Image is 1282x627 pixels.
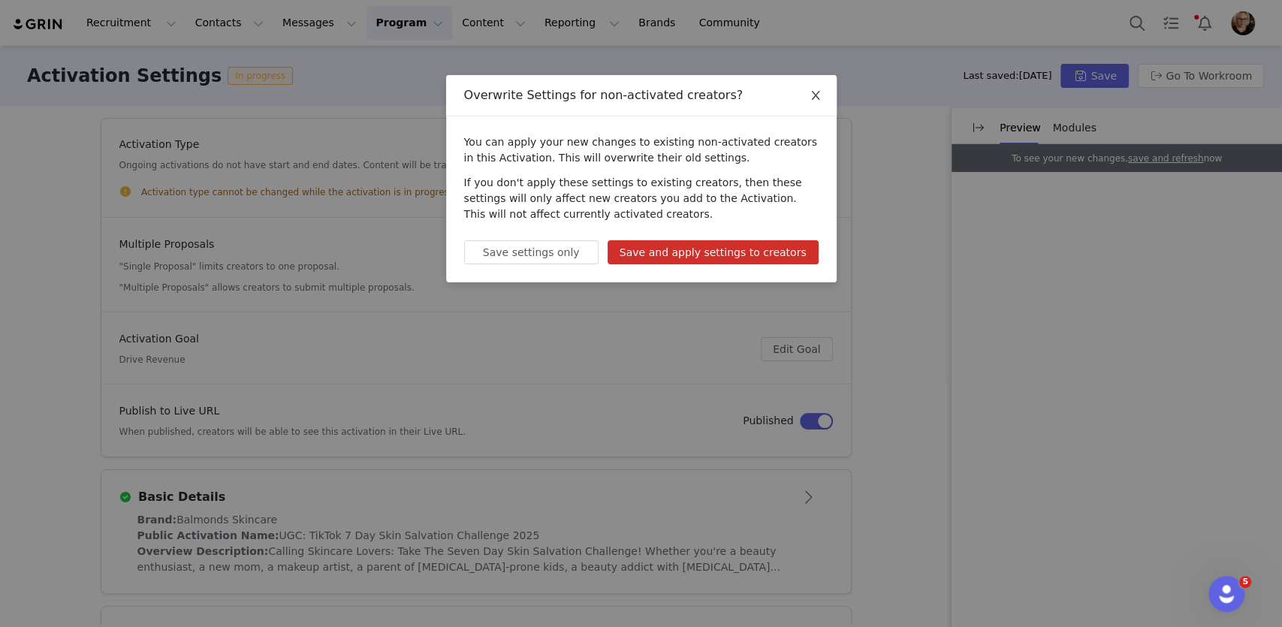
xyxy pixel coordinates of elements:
p: If you don't apply these settings to existing creators, then these settings will only affect new ... [464,175,819,222]
button: Save and apply settings to creators [608,240,819,264]
div: Overwrite Settings for non-activated creators? [464,87,819,104]
span: 5 [1239,576,1251,588]
button: Close [795,75,837,117]
i: icon: close [810,89,822,101]
iframe: Intercom live chat [1208,576,1244,612]
button: Save settings only [464,240,599,264]
p: You can apply your new changes to existing non-activated creators in this Activation. This will o... [464,134,819,166]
